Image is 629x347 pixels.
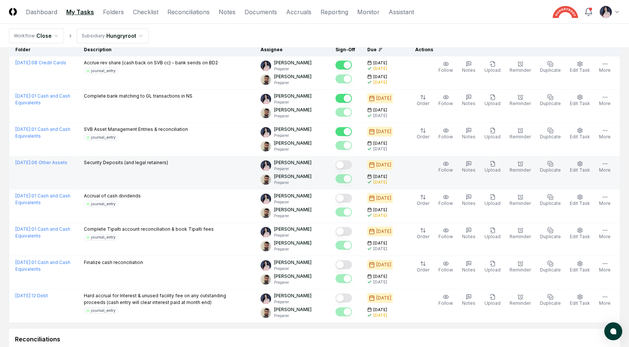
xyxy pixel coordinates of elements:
p: Preparer [274,246,312,252]
a: [DATE]:01 Cash and Cash Equivalents [15,260,70,272]
img: ACg8ocK1rwy8eqCe8mfIxWeyxIbp_9IQcG1JX1XyIUBvatxmYFCosBjk=s96-c [261,160,271,171]
div: Reconciliations [15,335,60,344]
button: Order [415,126,431,142]
a: [DATE]:01 Cash and Cash Equivalents [15,193,70,205]
p: Complete Tipalti account reconciliation & book Tipalti fees [84,226,214,233]
p: [PERSON_NAME] [274,306,312,313]
p: Preparer [274,233,312,238]
p: [PERSON_NAME] [274,73,312,80]
img: ACg8ocK1rwy8eqCe8mfIxWeyxIbp_9IQcG1JX1XyIUBvatxmYFCosBjk=s96-c [261,194,271,204]
span: Order [417,200,429,206]
button: Notes [461,226,477,242]
a: [DATE]:08 Credit Cards [15,60,66,65]
span: [DATE] [373,60,387,66]
span: Upload [484,101,501,106]
div: [DATE] [373,146,387,152]
div: [DATE] [373,179,387,185]
a: [DATE]:01 Cash and Cash Equivalents [15,126,70,139]
a: Accruals [286,7,312,16]
span: [DATE] : [15,293,31,298]
div: [DATE] [373,313,387,318]
p: [PERSON_NAME] [274,240,312,246]
button: Mark complete [335,227,352,236]
span: [DATE] [373,240,387,246]
span: [DATE] : [15,60,31,65]
span: Follow [438,101,453,106]
span: Duplicate [540,167,561,173]
img: ACg8ocK1rwy8eqCe8mfIxWeyxIbp_9IQcG1JX1XyIUBvatxmYFCosBjk=s96-c [261,61,271,71]
span: Reminder [510,200,531,206]
button: Duplicate [538,259,562,275]
span: Upload [484,200,501,206]
span: Notes [462,67,475,73]
img: d09822cc-9b6d-4858-8d66-9570c114c672_214030b4-299a-48fd-ad93-fc7c7aef54c6.png [261,108,271,118]
p: Finalize cash reconciliation [84,259,143,266]
span: Follow [438,200,453,206]
button: More [598,126,612,142]
button: Notes [461,259,477,275]
span: Edit Task [570,101,590,106]
span: Order [417,234,429,239]
span: Duplicate [540,101,561,106]
img: d09822cc-9b6d-4858-8d66-9570c114c672_214030b4-299a-48fd-ad93-fc7c7aef54c6.png [261,141,271,151]
button: Follow [437,226,455,242]
span: Reminder [510,67,531,73]
p: Preparer [274,213,312,219]
span: Edit Task [570,300,590,306]
span: Upload [484,67,501,73]
span: Edit Task [570,134,590,139]
span: Notes [462,200,475,206]
span: [DATE] : [15,160,31,165]
p: SVB Asset Management Entries & reconciliation [84,126,188,133]
button: Edit Task [568,126,592,142]
button: Reminder [508,259,532,275]
span: Notes [462,134,475,139]
div: [DATE] [376,295,391,301]
span: Duplicate [540,300,561,306]
a: Checklist [133,7,158,16]
button: Order [415,193,431,208]
span: Follow [438,234,453,239]
p: [PERSON_NAME] [274,107,312,113]
span: [DATE] : [15,260,31,265]
img: Logo [9,8,17,16]
button: More [598,193,612,208]
span: Follow [438,134,453,139]
p: Preparer [274,66,312,72]
div: [DATE] [373,279,387,285]
a: Assistant [389,7,414,16]
p: Preparer [274,113,312,119]
div: [DATE] [373,80,387,85]
p: Accrue rev share (cash back on SVB cc) - bank sends on BD2 [84,59,218,66]
span: Reminder [510,267,531,273]
button: More [598,259,612,275]
span: [DATE] [373,274,387,279]
a: Notes [219,7,236,16]
span: Upload [484,134,501,139]
button: Mark complete [335,241,352,250]
button: Follow [437,59,455,75]
button: Duplicate [538,159,562,175]
button: More [598,59,612,75]
img: ACg8ocK1rwy8eqCe8mfIxWeyxIbp_9IQcG1JX1XyIUBvatxmYFCosBjk=s96-c [261,227,271,237]
p: [PERSON_NAME] [274,226,312,233]
img: d09822cc-9b6d-4858-8d66-9570c114c672_214030b4-299a-48fd-ad93-fc7c7aef54c6.png [261,274,271,285]
button: Mark complete [335,94,352,103]
button: Notes [461,292,477,308]
span: Edit Task [570,200,590,206]
a: Dashboard [26,7,57,16]
div: [DATE] [373,66,387,71]
p: [PERSON_NAME] [274,273,312,280]
span: Reminder [510,134,531,139]
button: Upload [483,292,502,308]
button: Notes [461,59,477,75]
p: Preparer [274,80,312,86]
img: ACg8ocK1rwy8eqCe8mfIxWeyxIbp_9IQcG1JX1XyIUBvatxmYFCosBjk=s96-c [261,127,271,138]
p: Hard accrual for Interest & unused facility fee on any outstanding proceeds (cash entry will clea... [84,292,249,306]
span: Order [417,267,429,273]
div: journal_entry [91,234,116,240]
span: [DATE] [373,107,387,113]
button: More [598,93,612,108]
button: Mark complete [335,127,352,136]
span: Reminder [510,167,531,173]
